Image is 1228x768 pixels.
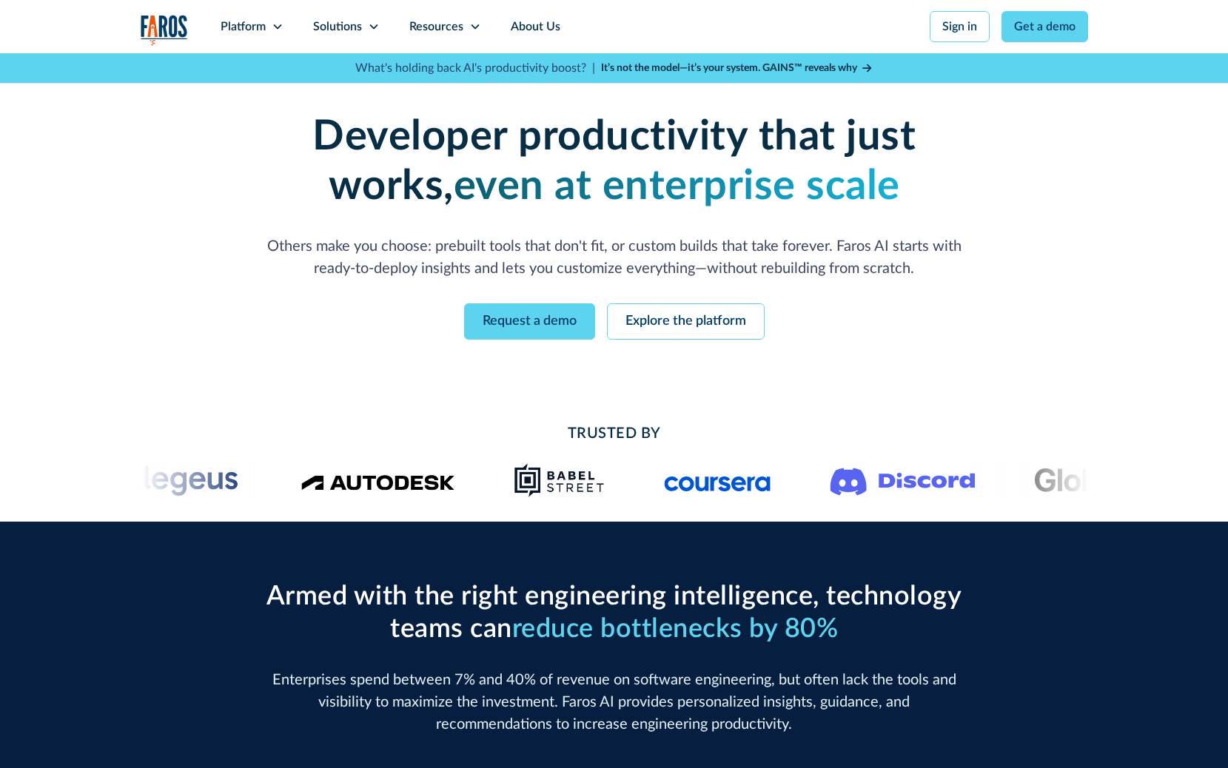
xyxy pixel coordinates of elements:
[141,15,188,45] img: Logo of the analytics and reporting company Faros.
[259,581,970,644] h2: Armed with the right engineering intelligence, technology teams can
[512,616,839,642] span: reduce bottlenecks by 80%
[664,468,771,492] img: Logo of the online learning platform Coursera.
[930,11,990,42] a: Sign in
[259,422,970,445] h2: Trusted By
[221,18,266,36] div: Platform
[607,303,765,340] a: Explore the platform
[1001,11,1088,42] a: Get a demo
[313,18,362,36] div: Solutions
[464,303,595,340] a: Request a demo
[830,465,975,496] img: Logo of the communication platform Discord.
[312,116,916,207] strong: Developer productivity that just works,
[601,63,857,73] strong: It’s not the model—it’s your system. GAINS™ reveals why
[514,462,605,498] img: Babel Street logo png
[259,235,970,280] p: Others make you choose: prebuilt tools that don't fit, or custom builds that take forever. Faros ...
[301,471,454,491] img: Logo of the design software company Autodesk.
[409,18,463,36] div: Resources
[601,61,873,76] a: It’s not the model—it’s your system. GAINS™ reveals why
[141,15,188,45] a: home
[259,669,970,735] p: Enterprises spend between 7% and 40% of revenue on software engineering, but often lack the tools...
[454,166,900,207] strong: even at enterprise scale
[355,59,595,77] p: What's holding back AI's productivity boost? |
